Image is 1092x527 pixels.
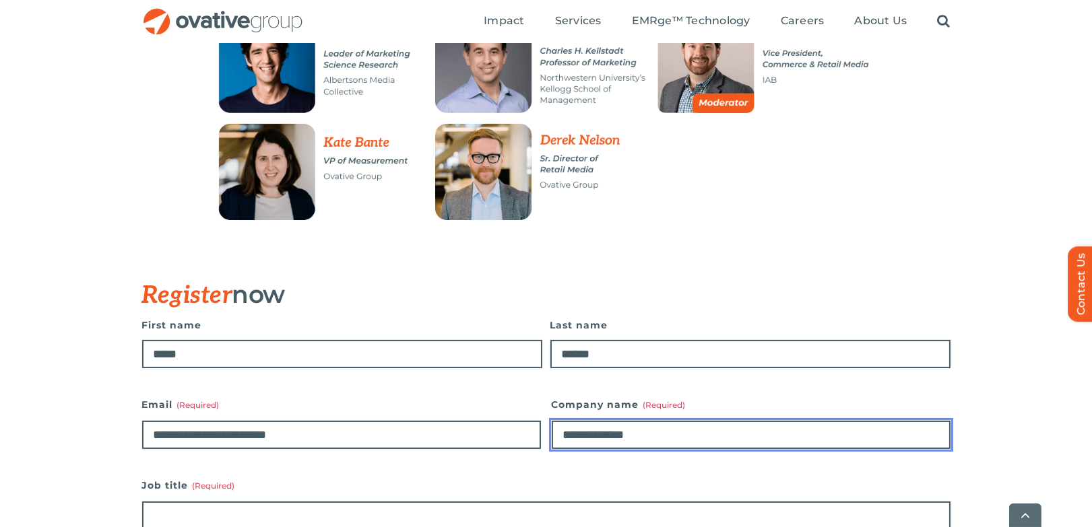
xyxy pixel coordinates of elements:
span: About Us [854,14,907,28]
label: Company name [552,395,951,414]
span: EMRge™ Technology [632,14,750,28]
a: EMRge™ Technology [632,14,750,29]
a: Careers [781,14,825,29]
span: (Required) [177,400,220,410]
a: Search [937,14,950,29]
span: (Required) [643,400,686,410]
a: Services [555,14,602,29]
span: Register [142,281,232,310]
a: Impact [484,14,524,29]
span: (Required) [193,481,235,491]
h3: now [142,281,883,309]
label: Job title [142,476,951,495]
a: OG_Full_horizontal_RGB [142,7,304,20]
label: Email [142,395,541,414]
span: Services [555,14,602,28]
label: First name [142,316,542,335]
span: Impact [484,14,524,28]
span: Careers [781,14,825,28]
label: Last name [550,316,951,335]
a: About Us [854,14,907,29]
